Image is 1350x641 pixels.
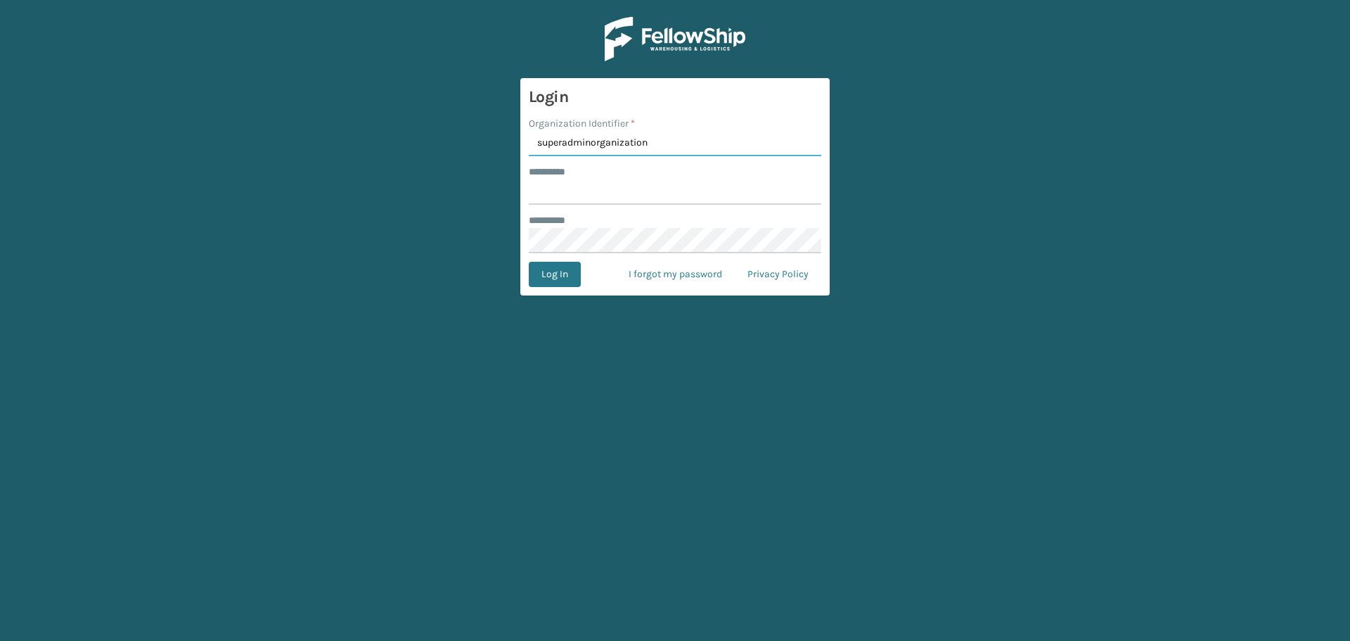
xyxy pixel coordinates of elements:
[529,262,581,287] button: Log In
[605,17,745,61] img: Logo
[735,262,821,287] a: Privacy Policy
[529,116,635,131] label: Organization Identifier
[616,262,735,287] a: I forgot my password
[529,87,821,108] h3: Login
